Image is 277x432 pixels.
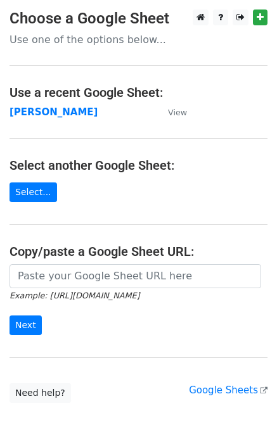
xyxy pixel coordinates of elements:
input: Paste your Google Sheet URL here [10,264,261,288]
a: Google Sheets [189,384,267,396]
a: View [155,106,187,118]
h4: Copy/paste a Google Sheet URL: [10,244,267,259]
input: Next [10,315,42,335]
p: Use one of the options below... [10,33,267,46]
h3: Choose a Google Sheet [10,10,267,28]
a: Select... [10,182,57,202]
small: View [168,108,187,117]
small: Example: [URL][DOMAIN_NAME] [10,291,139,300]
h4: Use a recent Google Sheet: [10,85,267,100]
h4: Select another Google Sheet: [10,158,267,173]
a: [PERSON_NAME] [10,106,98,118]
a: Need help? [10,383,71,403]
